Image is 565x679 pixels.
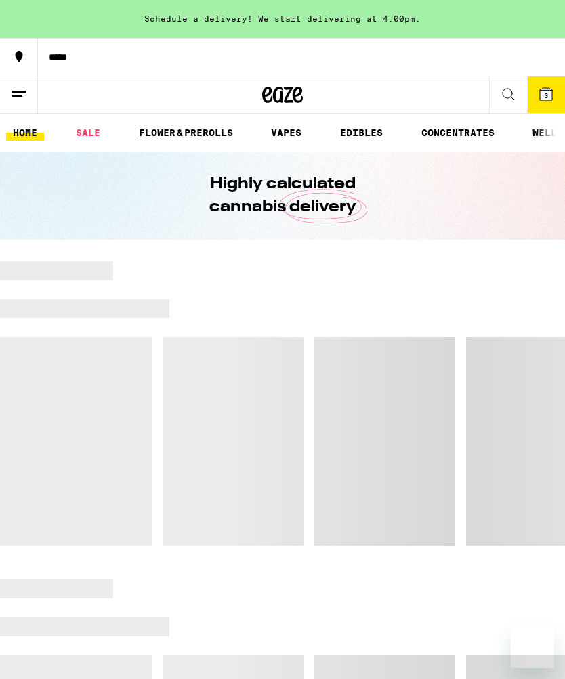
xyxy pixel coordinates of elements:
[544,91,548,100] span: 3
[264,125,308,141] a: VAPES
[171,173,394,219] h1: Highly calculated cannabis delivery
[132,125,240,141] a: FLOWER & PREROLLS
[415,125,501,141] a: CONCENTRATES
[511,625,554,668] iframe: Button to launch messaging window
[69,125,107,141] a: SALE
[333,125,390,141] a: EDIBLES
[6,125,44,141] a: HOME
[527,76,565,113] button: 3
